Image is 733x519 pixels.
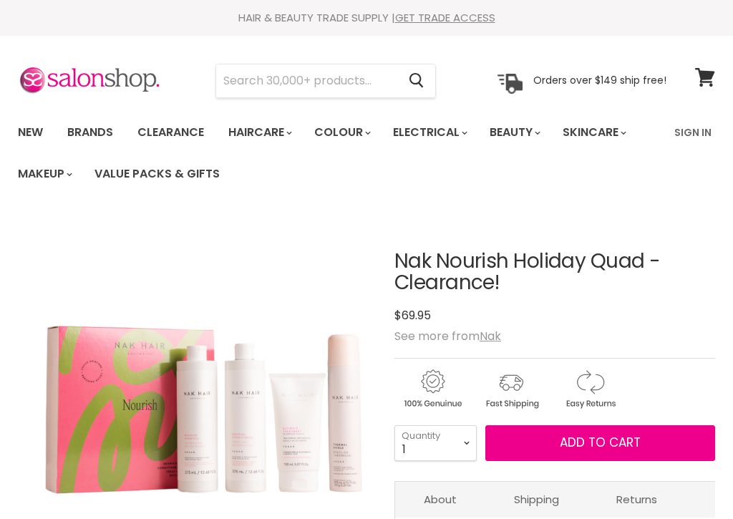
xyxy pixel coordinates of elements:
a: Sign In [666,117,720,147]
span: $69.95 [394,307,431,324]
button: Add to cart [485,425,715,461]
img: genuine.gif [394,367,470,411]
a: Returns [588,482,686,517]
a: About [395,482,485,517]
span: See more from [394,328,501,344]
img: shipping.gif [473,367,549,411]
span: Add to cart [560,434,641,451]
a: Brands [57,117,124,147]
form: Product [215,64,436,98]
a: Beauty [479,117,549,147]
a: Colour [304,117,379,147]
a: Clearance [127,117,215,147]
ul: Main menu [7,112,666,195]
a: Haircare [218,117,301,147]
a: Electrical [382,117,476,147]
a: GET TRADE ACCESS [395,10,495,25]
button: Search [397,64,435,97]
img: returns.gif [552,367,628,411]
p: Orders over $149 ship free! [533,74,666,87]
a: New [7,117,54,147]
input: Search [216,64,397,97]
a: Shipping [485,482,588,517]
a: Nak [480,328,501,344]
h1: Nak Nourish Holiday Quad - Clearance! [394,251,715,295]
select: Quantity [394,425,477,461]
a: Makeup [7,159,81,189]
a: Skincare [552,117,635,147]
a: Value Packs & Gifts [84,159,230,189]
